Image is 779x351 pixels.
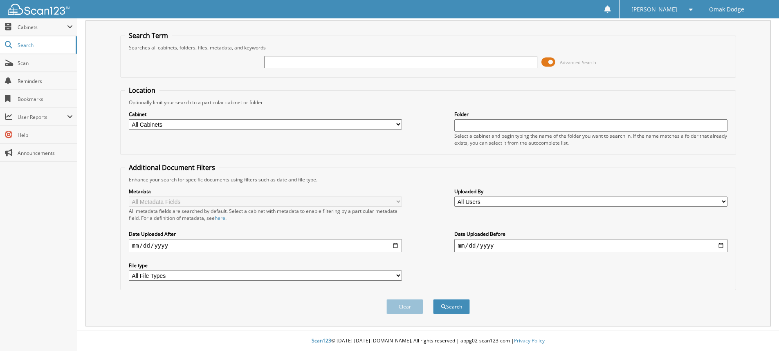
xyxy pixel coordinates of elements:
[18,114,67,121] span: User Reports
[433,299,470,314] button: Search
[18,42,72,49] span: Search
[738,312,779,351] iframe: Chat Widget
[18,96,73,103] span: Bookmarks
[125,176,732,183] div: Enhance your search for specific documents using filters such as date and file type.
[454,132,727,146] div: Select a cabinet and begin typing the name of the folder you want to search in. If the name match...
[215,215,225,221] a: here
[125,44,732,51] div: Searches all cabinets, folders, files, metadata, and keywords
[129,188,402,195] label: Metadata
[125,99,732,106] div: Optionally limit your search to a particular cabinet or folder
[18,60,73,67] span: Scan
[454,111,727,118] label: Folder
[125,31,172,40] legend: Search Term
[129,262,402,269] label: File type
[454,239,727,252] input: end
[129,208,402,221] div: All metadata fields are searched by default. Select a cabinet with metadata to enable filtering b...
[18,150,73,156] span: Announcements
[8,4,70,15] img: scan123-logo-white.svg
[312,337,331,344] span: Scan123
[18,78,73,85] span: Reminders
[514,337,545,344] a: Privacy Policy
[18,24,67,31] span: Cabinets
[386,299,423,314] button: Clear
[560,59,596,65] span: Advanced Search
[454,230,727,237] label: Date Uploaded Before
[125,86,159,95] legend: Location
[129,230,402,237] label: Date Uploaded After
[454,188,727,195] label: Uploaded By
[18,132,73,139] span: Help
[125,163,219,172] legend: Additional Document Filters
[77,331,779,351] div: © [DATE]-[DATE] [DOMAIN_NAME]. All rights reserved | appg02-scan123-com |
[631,7,677,12] span: [PERSON_NAME]
[129,239,402,252] input: start
[709,7,744,12] span: Omak Dodge
[129,111,402,118] label: Cabinet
